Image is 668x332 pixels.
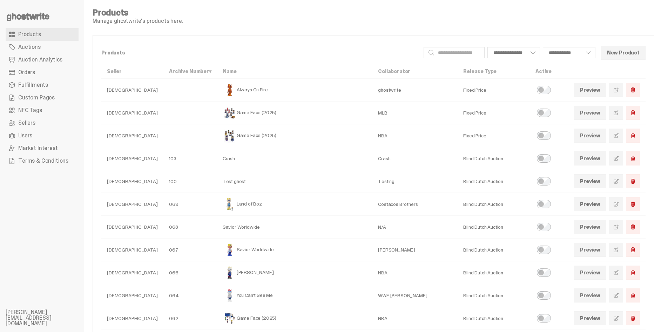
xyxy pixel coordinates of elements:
[6,79,79,91] a: Fulfillments
[626,106,640,120] button: Delete Product
[626,151,640,165] button: Delete Product
[458,284,530,307] td: Blind Dutch Auction
[163,239,217,261] td: 067
[6,117,79,129] a: Sellers
[217,170,372,193] td: Test ghost
[169,68,211,74] a: Archive Number▾
[93,18,183,24] p: Manage ghostwrite's products here.
[217,216,372,239] td: Savior Worldwide
[217,79,372,102] td: Always On Fire
[6,91,79,104] a: Custom Pages
[18,108,42,113] span: NFC Tags
[626,174,640,188] button: Delete Product
[574,197,606,211] a: Preview
[217,124,372,147] td: Game Face (2025)
[372,147,458,170] td: Crash
[372,124,458,147] td: NBA
[18,44,41,50] span: Auctions
[574,174,606,188] a: Preview
[574,151,606,165] a: Preview
[372,261,458,284] td: NBA
[217,102,372,124] td: Game Face (2025)
[101,102,163,124] td: [DEMOGRAPHIC_DATA]
[18,120,35,126] span: Sellers
[6,129,79,142] a: Users
[372,64,458,79] th: Collaborator
[223,288,237,302] img: You Can't See Me
[163,147,217,170] td: 103
[223,106,237,120] img: Game Face (2025)
[18,95,55,100] span: Custom Pages
[163,170,217,193] td: 100
[217,284,372,307] td: You Can't See Me
[18,82,48,88] span: Fulfillments
[6,28,79,41] a: Products
[223,83,237,97] img: Always On Fire
[6,310,90,326] li: [PERSON_NAME][EMAIL_ADDRESS][DOMAIN_NAME]
[372,102,458,124] td: MLB
[163,284,217,307] td: 064
[574,220,606,234] a: Preview
[574,106,606,120] a: Preview
[101,216,163,239] td: [DEMOGRAPHIC_DATA]
[626,83,640,97] button: Delete Product
[372,307,458,330] td: NBA
[101,239,163,261] td: [DEMOGRAPHIC_DATA]
[18,32,41,37] span: Products
[601,46,646,60] button: New Product
[626,197,640,211] button: Delete Product
[217,261,372,284] td: [PERSON_NAME]
[223,266,237,280] img: Eminem
[6,155,79,167] a: Terms & Conditions
[458,307,530,330] td: Blind Dutch Auction
[6,53,79,66] a: Auction Analytics
[93,8,183,17] h4: Products
[101,170,163,193] td: [DEMOGRAPHIC_DATA]
[217,307,372,330] td: Game Face (2025)
[458,216,530,239] td: Blind Dutch Auction
[101,64,163,79] th: Seller
[372,216,458,239] td: N/A
[6,142,79,155] a: Market Interest
[626,220,640,234] button: Delete Product
[18,145,58,151] span: Market Interest
[574,83,606,97] a: Preview
[458,261,530,284] td: Blind Dutch Auction
[223,311,237,325] img: Game Face (2025)
[458,147,530,170] td: Blind Dutch Auction
[458,170,530,193] td: Blind Dutch Auction
[458,102,530,124] td: Fixed Price
[458,64,530,79] th: Release Type
[223,129,237,143] img: Game Face (2025)
[18,70,35,75] span: Orders
[458,239,530,261] td: Blind Dutch Auction
[101,147,163,170] td: [DEMOGRAPHIC_DATA]
[372,239,458,261] td: [PERSON_NAME]
[217,147,372,170] td: Crash
[626,266,640,280] button: Delete Product
[6,66,79,79] a: Orders
[101,193,163,216] td: [DEMOGRAPHIC_DATA]
[163,193,217,216] td: 069
[626,243,640,257] button: Delete Product
[223,197,237,211] img: Land of Boz
[18,57,62,63] span: Auction Analytics
[217,239,372,261] td: Savior Worldwide
[101,284,163,307] td: [DEMOGRAPHIC_DATA]
[6,41,79,53] a: Auctions
[209,68,211,74] span: ▾
[372,170,458,193] td: Testing
[372,193,458,216] td: Costacos Brothers
[574,266,606,280] a: Preview
[101,261,163,284] td: [DEMOGRAPHIC_DATA]
[535,68,552,74] a: Active
[574,243,606,257] a: Preview
[458,79,530,102] td: Fixed Price
[217,64,372,79] th: Name
[574,129,606,143] a: Preview
[372,79,458,102] td: ghostwrite
[626,129,640,143] button: Delete Product
[18,158,68,164] span: Terms & Conditions
[163,307,217,330] td: 062
[217,193,372,216] td: Land of Boz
